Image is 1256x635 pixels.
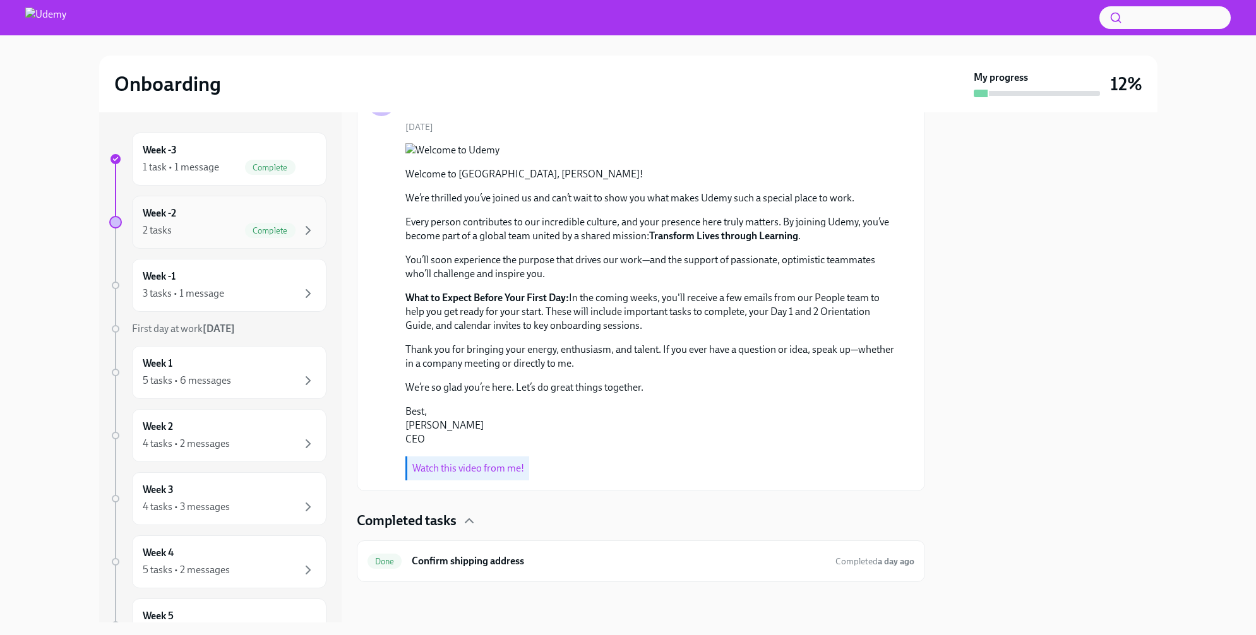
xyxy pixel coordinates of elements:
strong: My progress [974,71,1028,85]
div: 5 tasks • 6 messages [143,374,231,388]
div: 4 tasks • 2 messages [143,437,230,451]
span: [DATE] [405,121,433,133]
div: 2 tasks [143,223,172,237]
a: First day at work[DATE] [109,322,326,336]
a: Week -13 tasks • 1 message [109,259,326,312]
a: Watch this video from me! [412,462,524,474]
p: Welcome to [GEOGRAPHIC_DATA], [PERSON_NAME]! [405,167,894,181]
span: First day at work [132,323,235,335]
p: We’re thrilled you’ve joined us and can’t wait to show you what makes Udemy such a special place ... [405,191,894,205]
h3: 12% [1110,73,1142,95]
a: DoneConfirm shipping addressCompleteda day ago [368,551,914,571]
span: Complete [245,163,296,172]
div: 3 tasks • 1 message [143,287,224,300]
h6: Week 5 [143,609,174,623]
button: Zoom image [405,143,894,157]
div: 1 task • 1 message [143,160,219,174]
h6: Week 2 [143,420,173,434]
p: You’ll soon experience the purpose that drives our work—and the support of passionate, optimistic... [405,253,894,281]
div: 5 tasks • 2 messages [143,563,230,577]
strong: [DATE] [203,323,235,335]
h6: Week 4 [143,546,174,560]
a: Week 45 tasks • 2 messages [109,535,326,588]
span: Complete [245,226,296,235]
p: In the coming weeks, you'll receive a few emails from our People team to help you get ready for y... [405,291,894,333]
h4: Completed tasks [357,511,457,530]
strong: Transform Lives through Learning [649,230,798,242]
strong: What to Expect Before Your First Day: [405,292,569,304]
img: Udemy [25,8,66,28]
p: Best, [PERSON_NAME] CEO [405,405,894,446]
a: Week 34 tasks • 3 messages [109,472,326,525]
a: Week 15 tasks • 6 messages [109,346,326,399]
h2: Onboarding [114,71,221,97]
span: August 25th, 2025 10:12 [835,555,914,567]
p: Thank you for bringing your energy, enthusiasm, and talent. If you ever have a question or idea, ... [405,343,894,371]
strong: a day ago [878,556,914,567]
h6: Week 3 [143,483,174,497]
h6: Confirm shipping address [412,554,825,568]
h6: Week -1 [143,270,176,283]
div: 4 tasks • 3 messages [143,500,230,514]
p: We’re so glad you’re here. Let’s do great things together. [405,381,894,395]
span: Done [368,557,402,566]
h6: Week -3 [143,143,177,157]
h6: Week 1 [143,357,172,371]
a: Week -31 task • 1 messageComplete [109,133,326,186]
p: Every person contributes to our incredible culture, and your presence here truly matters. By join... [405,215,894,243]
a: Week -22 tasksComplete [109,196,326,249]
span: Completed [835,556,914,567]
a: Week 24 tasks • 2 messages [109,409,326,462]
div: Completed tasks [357,511,925,530]
h6: Week -2 [143,206,176,220]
